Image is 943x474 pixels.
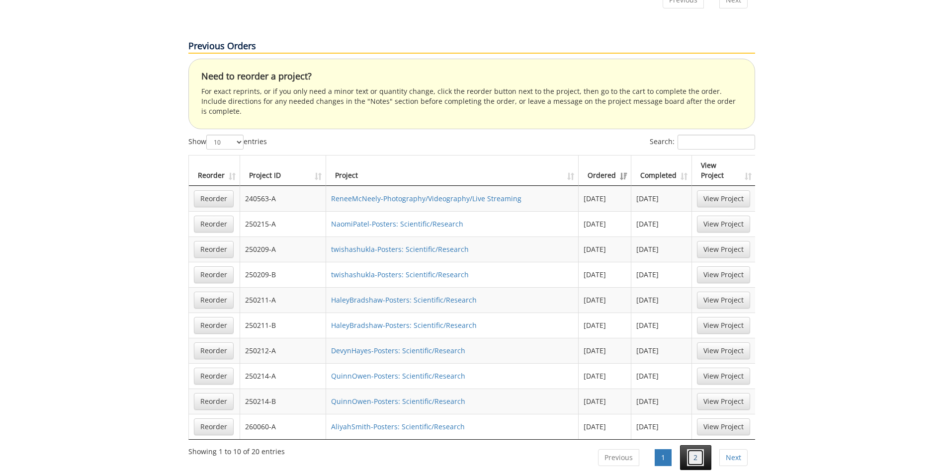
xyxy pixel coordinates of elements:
[631,414,692,439] td: [DATE]
[326,156,579,186] th: Project: activate to sort column ascending
[697,368,750,385] a: View Project
[631,389,692,414] td: [DATE]
[697,317,750,334] a: View Project
[331,371,465,381] a: QuinnOwen-Posters: Scientific/Research
[697,216,750,233] a: View Project
[631,287,692,313] td: [DATE]
[206,135,244,150] select: Showentries
[240,313,326,338] td: 250211-B
[331,219,463,229] a: NaomiPatel-Posters: Scientific/Research
[331,320,477,330] a: HaleyBradshaw-Posters: Scientific/Research
[240,186,326,211] td: 240563-A
[692,156,755,186] th: View Project: activate to sort column ascending
[240,156,326,186] th: Project ID: activate to sort column ascending
[188,40,755,54] p: Previous Orders
[697,241,750,258] a: View Project
[331,244,469,254] a: twishashukla-Posters: Scientific/Research
[697,342,750,359] a: View Project
[697,393,750,410] a: View Project
[579,287,631,313] td: [DATE]
[240,211,326,237] td: 250215-A
[631,313,692,338] td: [DATE]
[240,237,326,262] td: 250209-A
[331,346,465,355] a: DevynHayes-Posters: Scientific/Research
[194,317,234,334] a: Reorder
[631,338,692,363] td: [DATE]
[579,156,631,186] th: Ordered: activate to sort column ascending
[240,389,326,414] td: 250214-B
[331,422,465,431] a: AliyahSmith-Posters: Scientific/Research
[579,186,631,211] td: [DATE]
[598,449,639,466] a: Previous
[719,449,748,466] a: Next
[579,389,631,414] td: [DATE]
[188,443,285,457] div: Showing 1 to 10 of 20 entries
[631,237,692,262] td: [DATE]
[631,186,692,211] td: [DATE]
[331,194,521,203] a: ReneeMcNeely-Photography/Videography/Live Streaming
[201,86,742,116] p: For exact reprints, or if you only need a minor text or quantity change, click the reorder button...
[240,363,326,389] td: 250214-A
[579,313,631,338] td: [DATE]
[189,156,240,186] th: Reorder: activate to sort column ascending
[650,135,755,150] label: Search:
[331,396,465,406] a: QuinnOwen-Posters: Scientific/Research
[194,368,234,385] a: Reorder
[579,414,631,439] td: [DATE]
[240,287,326,313] td: 250211-A
[201,72,742,81] h4: Need to reorder a project?
[194,216,234,233] a: Reorder
[579,338,631,363] td: [DATE]
[687,449,704,466] a: 2
[579,363,631,389] td: [DATE]
[194,342,234,359] a: Reorder
[697,418,750,435] a: View Project
[631,262,692,287] td: [DATE]
[240,414,326,439] td: 260060-A
[194,241,234,258] a: Reorder
[697,266,750,283] a: View Project
[697,292,750,309] a: View Project
[678,135,755,150] input: Search:
[579,262,631,287] td: [DATE]
[655,449,672,466] a: 1
[331,295,477,305] a: HaleyBradshaw-Posters: Scientific/Research
[194,266,234,283] a: Reorder
[240,262,326,287] td: 250209-B
[579,211,631,237] td: [DATE]
[194,393,234,410] a: Reorder
[194,292,234,309] a: Reorder
[631,363,692,389] td: [DATE]
[579,237,631,262] td: [DATE]
[194,190,234,207] a: Reorder
[331,270,469,279] a: twishashukla-Posters: Scientific/Research
[194,418,234,435] a: Reorder
[188,135,267,150] label: Show entries
[240,338,326,363] td: 250212-A
[631,156,692,186] th: Completed: activate to sort column ascending
[697,190,750,207] a: View Project
[631,211,692,237] td: [DATE]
